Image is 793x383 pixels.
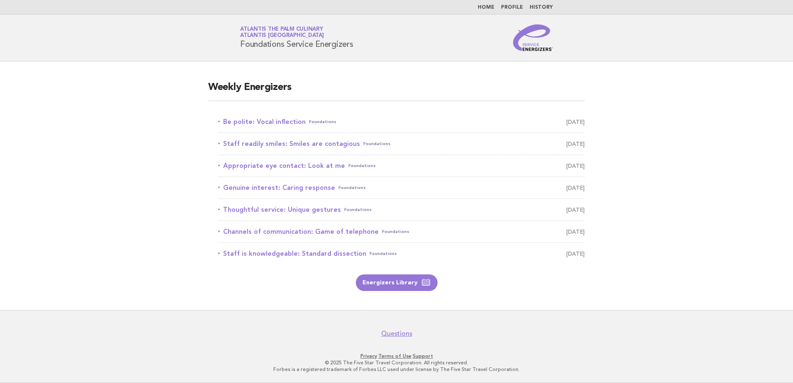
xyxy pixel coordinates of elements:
[218,248,585,259] a: Staff is knowledgeable: Standard dissectionFoundations [DATE]
[309,116,336,128] span: Foundations
[218,226,585,238] a: Channels of communication: Game of telephoneFoundations [DATE]
[356,274,438,291] a: Energizers Library
[218,182,585,194] a: Genuine interest: Caring responseFoundations [DATE]
[566,226,585,238] span: [DATE]
[218,116,585,128] a: Be polite: Vocal inflectionFoundations [DATE]
[240,33,324,39] span: Atlantis [GEOGRAPHIC_DATA]
[218,160,585,172] a: Appropriate eye contact: Look at meFoundations [DATE]
[566,138,585,150] span: [DATE]
[566,204,585,216] span: [DATE]
[566,182,585,194] span: [DATE]
[360,353,377,359] a: Privacy
[363,138,391,150] span: Foundations
[143,366,650,373] p: Forbes is a registered trademark of Forbes LLC used under license by The Five Star Travel Corpora...
[382,226,409,238] span: Foundations
[501,5,523,10] a: Profile
[344,204,372,216] span: Foundations
[370,248,397,259] span: Foundations
[143,359,650,366] p: © 2025 The Five Star Travel Corporation. All rights reserved.
[338,182,366,194] span: Foundations
[240,27,324,38] a: Atlantis The Palm CulinaryAtlantis [GEOGRAPHIC_DATA]
[530,5,553,10] a: History
[218,204,585,216] a: Thoughtful service: Unique gesturesFoundations [DATE]
[566,248,585,259] span: [DATE]
[208,81,585,101] h2: Weekly Energizers
[218,138,585,150] a: Staff readily smiles: Smiles are contagiousFoundations [DATE]
[143,353,650,359] p: · ·
[513,24,553,51] img: Service Energizers
[348,160,376,172] span: Foundations
[240,27,353,48] h1: Foundations Service Energizers
[378,353,411,359] a: Terms of Use
[566,160,585,172] span: [DATE]
[478,5,494,10] a: Home
[413,353,433,359] a: Support
[381,330,412,338] a: Questions
[566,116,585,128] span: [DATE]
